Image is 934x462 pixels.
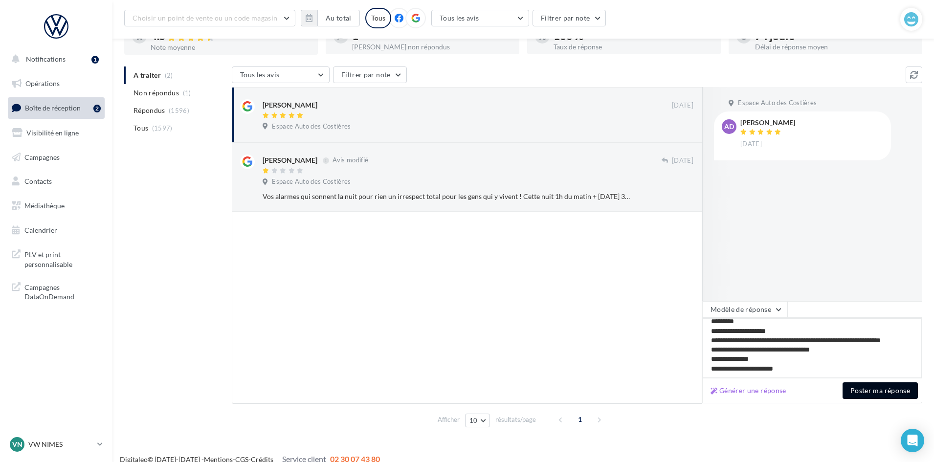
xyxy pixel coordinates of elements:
a: Calendrier [6,220,107,241]
button: 10 [465,414,490,427]
a: Visibilité en ligne [6,123,107,143]
button: Poster ma réponse [843,382,918,399]
span: (1596) [169,107,189,114]
div: Tous [365,8,391,28]
div: Note moyenne [151,44,310,51]
span: Espace Auto des Costières [738,99,817,108]
div: [PERSON_NAME] [263,155,317,165]
button: Modèle de réponse [702,301,787,318]
span: Campagnes DataOnDemand [24,281,101,302]
div: Taux de réponse [554,44,713,50]
div: 4.5 [151,31,310,42]
a: Opérations [6,73,107,94]
button: Notifications 1 [6,49,103,69]
div: Open Intercom Messenger [901,429,924,452]
button: Tous les avis [232,66,330,83]
div: 1 [91,56,99,64]
span: 10 [469,417,478,424]
span: AD [724,122,734,132]
div: 74 jours [755,31,914,42]
div: Vos alarmes qui sonnent la nuit pour rien un irrespect total pour les gens qui y vivent ! Cette n... [263,192,630,201]
span: Opérations [25,79,60,88]
button: Au total [301,10,360,26]
a: PLV et print personnalisable [6,244,107,273]
span: résultats/page [495,415,536,424]
button: Choisir un point de vente ou un code magasin [124,10,295,26]
span: Tous les avis [240,70,280,79]
div: 100 % [554,31,713,42]
span: VN [12,440,22,449]
span: (1597) [152,124,173,132]
span: Médiathèque [24,201,65,210]
span: PLV et print personnalisable [24,248,101,269]
a: Boîte de réception2 [6,97,107,118]
div: [PERSON_NAME] non répondus [352,44,511,50]
span: Notifications [26,55,66,63]
span: Tous les avis [440,14,479,22]
button: Tous les avis [431,10,529,26]
div: 2 [93,105,101,112]
div: [PERSON_NAME] [740,119,795,126]
span: Contacts [24,177,52,185]
span: Espace Auto des Costières [272,177,351,186]
a: Campagnes DataOnDemand [6,277,107,306]
span: Avis modifié [333,156,368,164]
span: [DATE] [672,101,693,110]
div: [PERSON_NAME] [263,100,317,110]
p: VW NIMES [28,440,93,449]
button: Au total [317,10,360,26]
span: (1) [183,89,191,97]
span: 1 [572,412,588,427]
a: VN VW NIMES [8,435,105,454]
div: Délai de réponse moyen [755,44,914,50]
a: Contacts [6,171,107,192]
div: 1 [352,31,511,42]
span: Campagnes [24,153,60,161]
span: [DATE] [672,156,693,165]
button: Filtrer par note [333,66,407,83]
button: Filtrer par note [533,10,606,26]
span: Espace Auto des Costières [272,122,351,131]
button: Générer une réponse [707,385,790,396]
span: Choisir un point de vente ou un code magasin [133,14,277,22]
span: Boîte de réception [25,104,81,112]
a: Campagnes [6,147,107,168]
span: Non répondus [133,88,179,98]
span: Calendrier [24,226,57,234]
span: Tous [133,123,148,133]
span: Visibilité en ligne [26,129,79,137]
span: Répondus [133,106,165,115]
span: Afficher [438,415,460,424]
span: [DATE] [740,140,762,149]
a: Médiathèque [6,196,107,216]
